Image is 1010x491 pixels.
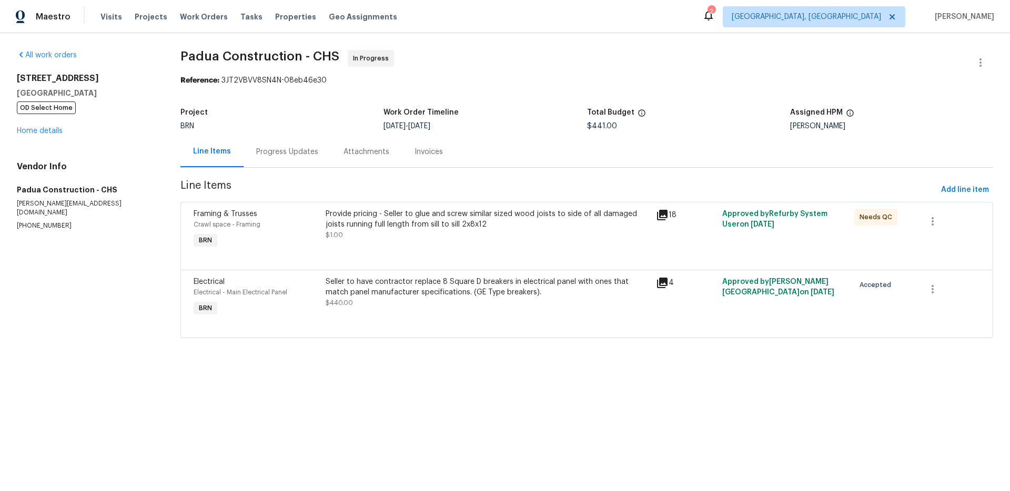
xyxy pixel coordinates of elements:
[941,183,989,197] span: Add line item
[708,6,715,17] div: 2
[17,101,76,114] span: OD Select Home
[383,122,406,130] span: [DATE]
[732,12,881,22] span: [GEOGRAPHIC_DATA], [GEOGRAPHIC_DATA]
[344,147,389,157] div: Attachments
[587,109,634,116] h5: Total Budget
[180,180,937,200] span: Line Items
[17,127,63,135] a: Home details
[326,277,650,298] div: Seller to have contractor replace 8 Square D breakers in electrical panel with ones that match pa...
[860,280,895,290] span: Accepted
[180,122,194,130] span: BRN
[790,122,993,130] div: [PERSON_NAME]
[100,12,122,22] span: Visits
[656,277,716,289] div: 4
[17,221,155,230] p: [PHONE_NUMBER]
[275,12,316,22] span: Properties
[326,232,343,238] span: $1.00
[383,109,459,116] h5: Work Order Timeline
[180,77,219,84] b: Reference:
[17,73,155,84] h2: [STREET_ADDRESS]
[17,52,77,59] a: All work orders
[180,12,228,22] span: Work Orders
[415,147,443,157] div: Invoices
[811,289,834,296] span: [DATE]
[353,53,393,64] span: In Progress
[36,12,70,22] span: Maestro
[860,212,896,222] span: Needs QC
[329,12,397,22] span: Geo Assignments
[193,146,231,157] div: Line Items
[326,300,353,306] span: $440.00
[383,122,430,130] span: -
[638,109,646,122] span: The total cost of line items that have been proposed by Opendoor. This sum includes line items th...
[17,161,155,172] h4: Vendor Info
[256,147,318,157] div: Progress Updates
[722,278,834,296] span: Approved by [PERSON_NAME][GEOGRAPHIC_DATA] on
[931,12,994,22] span: [PERSON_NAME]
[194,289,287,295] span: Electrical - Main Electrical Panel
[180,109,208,116] h5: Project
[195,235,216,245] span: BRN
[195,303,216,313] span: BRN
[194,210,257,218] span: Framing & Trusses
[790,109,843,116] h5: Assigned HPM
[937,180,993,200] button: Add line item
[587,122,617,130] span: $441.00
[180,75,993,86] div: 3JT2VBVV8SN4N-08eb46e30
[751,221,774,228] span: [DATE]
[722,210,827,228] span: Approved by Refurby System User on
[17,199,155,217] p: [PERSON_NAME][EMAIL_ADDRESS][DOMAIN_NAME]
[326,209,650,230] div: Provide pricing - Seller to glue and screw similar sized wood joists to side of all damaged joist...
[240,13,262,21] span: Tasks
[17,185,155,195] h5: Padua Construction - CHS
[194,278,225,285] span: Electrical
[408,122,430,130] span: [DATE]
[180,50,339,63] span: Padua Construction - CHS
[656,209,716,221] div: 18
[846,109,854,122] span: The hpm assigned to this work order.
[135,12,167,22] span: Projects
[194,221,260,228] span: Crawl space - Framing
[17,88,155,98] h5: [GEOGRAPHIC_DATA]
